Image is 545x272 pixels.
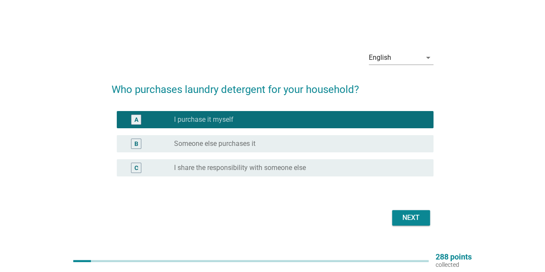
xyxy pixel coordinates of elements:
h2: Who purchases laundry detergent for your household? [112,73,433,97]
button: Next [392,210,430,226]
div: C [134,164,138,173]
p: 288 points [436,253,472,261]
label: Someone else purchases it [174,139,255,148]
label: I share the responsibility with someone else [174,164,306,172]
div: B [134,139,138,148]
div: A [134,115,138,124]
p: collected [436,261,472,269]
div: Next [399,213,423,223]
div: English [369,54,391,62]
i: arrow_drop_down [423,53,433,63]
label: I purchase it myself [174,115,234,124]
